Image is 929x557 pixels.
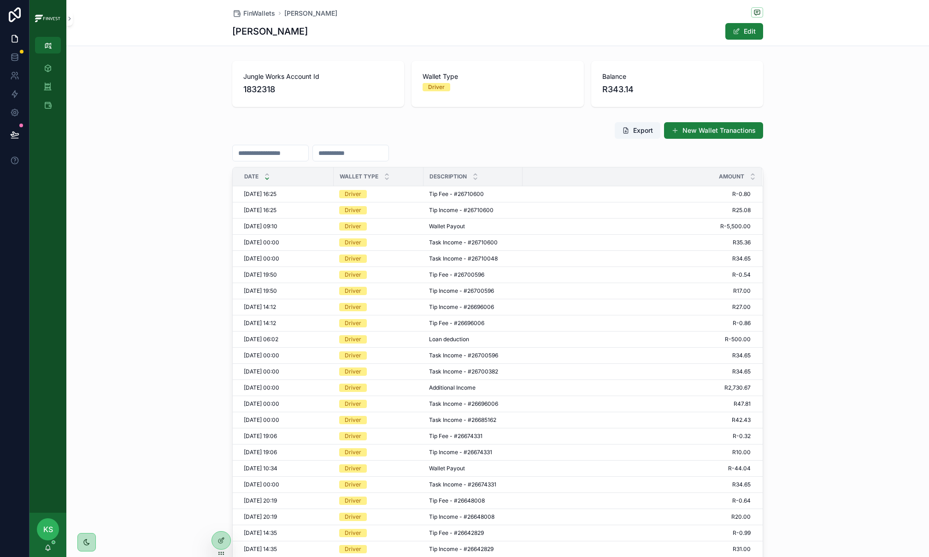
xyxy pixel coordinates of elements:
span: R-0.86 [523,320,751,327]
a: Additional Income [429,384,517,391]
div: Driver [345,255,361,263]
span: [DATE] 20:19 [244,497,277,504]
span: Tip Fee - #26674331 [429,433,482,440]
a: Driver [339,351,418,360]
a: Driver [339,480,418,489]
div: Driver [345,222,361,231]
a: [DATE] 10:34 [244,465,328,472]
a: [DATE] 20:19 [244,497,328,504]
a: R34.65 [523,368,751,375]
span: [DATE] 14:12 [244,320,276,327]
a: R34.65 [523,255,751,262]
a: [DATE] 16:25 [244,190,328,198]
a: [DATE] 20:19 [244,513,328,521]
span: [DATE] 06:02 [244,336,278,343]
span: R20.00 [523,513,751,521]
a: Task Income - #26685162 [429,416,517,424]
span: [DATE] 00:00 [244,481,279,488]
span: Task Income - #26710048 [429,255,498,262]
span: Description [429,173,467,180]
span: Amount [719,173,744,180]
span: Task Income - #26700596 [429,352,498,359]
a: Wallet Payout [429,223,517,230]
a: R47.81 [523,400,751,408]
a: [DATE] 19:06 [244,433,328,440]
a: R-0.99 [523,529,751,537]
div: Driver [345,384,361,392]
div: Driver [345,448,361,456]
a: [DATE] 14:35 [244,529,328,537]
a: R-500.00 [523,336,751,343]
span: R-0.64 [523,497,751,504]
span: [DATE] 20:19 [244,513,277,521]
a: Task Income - #26674331 [429,481,517,488]
img: App logo [35,15,61,23]
a: [DATE] 00:00 [244,239,328,246]
a: Tip Income - #26642829 [429,545,517,553]
span: R343.14 [602,83,752,96]
a: [DATE] 00:00 [244,352,328,359]
span: Tip Fee - #26648008 [429,497,485,504]
span: R17.00 [523,287,751,295]
a: Driver [339,255,418,263]
a: Tip Fee - #26674331 [429,433,517,440]
div: Driver [345,303,361,311]
span: Task Income - #26696006 [429,400,498,408]
a: [DATE] 06:02 [244,336,328,343]
a: Tip Fee - #26642829 [429,529,517,537]
a: Tip Fee - #26648008 [429,497,517,504]
span: Balance [602,72,752,81]
a: Driver [339,238,418,247]
a: R34.65 [523,481,751,488]
span: [DATE] 00:00 [244,400,279,408]
div: Driver [345,400,361,408]
a: [DATE] 14:12 [244,303,328,311]
span: Tip Income - #26648008 [429,513,494,521]
span: [DATE] 16:25 [244,190,276,198]
a: Tip Income - #26648008 [429,513,517,521]
span: Additional Income [429,384,476,391]
a: Driver [339,190,418,198]
div: Driver [345,480,361,489]
span: Tip Income - #26642829 [429,545,494,553]
span: R35.36 [523,239,751,246]
span: [DATE] 00:00 [244,255,279,262]
span: Tip Income - #26700596 [429,287,494,295]
a: [DATE] 00:00 [244,481,328,488]
span: [DATE] 19:50 [244,271,277,278]
div: Driver [428,83,445,91]
a: Tip Fee - #26710600 [429,190,517,198]
a: FinWallets [232,9,275,18]
div: Driver [345,238,361,247]
span: [DATE] 14:35 [244,529,277,537]
a: R2,730.67 [523,384,751,391]
a: Driver [339,400,418,408]
a: Loan deduction [429,336,517,343]
a: Tip Income - #26696006 [429,303,517,311]
span: Tip Fee - #26642829 [429,529,484,537]
a: [DATE] 00:00 [244,368,328,375]
a: [DATE] 19:50 [244,287,328,295]
span: [DATE] 16:25 [244,207,276,214]
div: Driver [345,416,361,424]
a: R10.00 [523,449,751,456]
span: Tip Income - #26710600 [429,207,494,214]
a: R42.43 [523,416,751,424]
span: [DATE] 00:00 [244,239,279,246]
span: [DATE] 14:35 [244,545,277,553]
a: Driver [339,335,418,344]
span: [DATE] 00:00 [244,368,279,375]
span: [DATE] 19:06 [244,449,277,456]
span: [DATE] 19:50 [244,287,277,295]
a: R-5,500.00 [523,223,751,230]
div: Driver [345,545,361,553]
a: Driver [339,367,418,376]
button: New Wallet Tranactions [664,122,763,139]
